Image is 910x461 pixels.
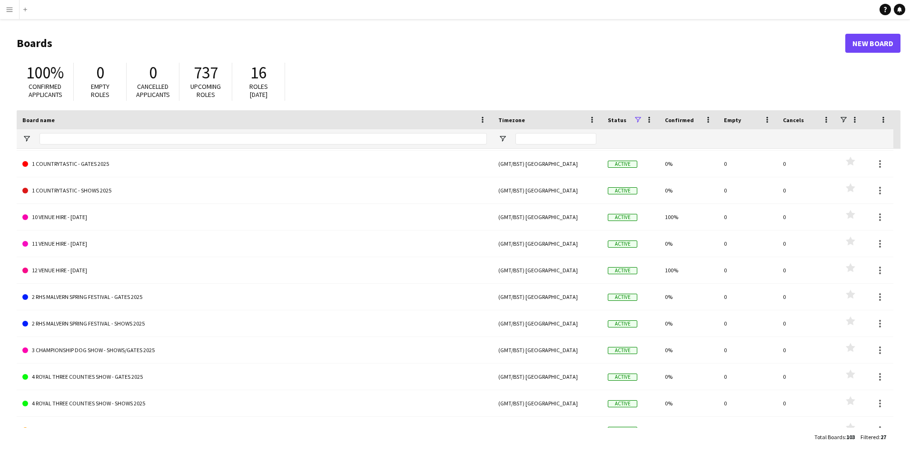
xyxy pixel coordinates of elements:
a: 2 RHS MALVERN SPRING FESTIVAL - GATES 2025 [22,284,487,310]
div: 0 [777,337,836,363]
div: 0 [718,257,777,283]
span: 103 [846,433,855,441]
div: 0 [718,417,777,443]
div: (GMT/BST) [GEOGRAPHIC_DATA] [493,177,602,203]
input: Timezone Filter Input [515,133,596,144]
a: 4 ROYAL THREE COUNTIES SHOW - GATES 2025 [22,364,487,390]
a: 4 ROYAL THREE COUNTIES SHOW - SHOWS 2025 [22,390,487,417]
div: 0 [777,257,836,283]
span: 27 [880,433,886,441]
span: Active [608,374,637,381]
span: Active [608,161,637,168]
span: Empty [724,116,741,124]
div: (GMT/BST) [GEOGRAPHIC_DATA] [493,337,602,363]
div: 0 [718,390,777,416]
a: 12 VENUE HIRE - [DATE] [22,257,487,284]
a: New Board [845,34,900,53]
span: Confirmed [665,116,694,124]
div: : [814,428,855,446]
div: 0% [659,364,718,390]
span: Active [608,400,637,407]
div: 100% [659,257,718,283]
div: (GMT/BST) [GEOGRAPHIC_DATA] [493,230,602,257]
span: Confirmed applicants [29,82,62,99]
div: (GMT/BST) [GEOGRAPHIC_DATA] [493,284,602,310]
div: 0 [777,364,836,390]
span: Board name [22,116,55,124]
span: Active [608,267,637,274]
div: 0% [659,337,718,363]
div: 0 [718,284,777,310]
div: 0% [659,390,718,416]
div: 0 [777,417,836,443]
div: 0% [659,310,718,336]
div: 0 [777,151,836,177]
span: 737 [194,62,218,83]
div: 0% [659,151,718,177]
button: Open Filter Menu [22,134,31,143]
div: 0% [659,230,718,257]
a: 10 VENUE HIRE - [DATE] [22,204,487,230]
div: (GMT/BST) [GEOGRAPHIC_DATA] [493,417,602,443]
a: 1 COUNTRYTASTIC - SHOWS 2025 [22,177,487,204]
div: 0 [718,337,777,363]
div: (GMT/BST) [GEOGRAPHIC_DATA] [493,390,602,416]
span: Empty roles [91,82,109,99]
div: : [861,428,886,446]
span: Active [608,347,637,354]
div: (GMT/BST) [GEOGRAPHIC_DATA] [493,151,602,177]
h1: Boards [17,36,845,50]
span: Active [608,427,637,434]
div: 0 [777,204,836,230]
span: Filtered [861,433,879,441]
div: (GMT/BST) [GEOGRAPHIC_DATA] [493,257,602,283]
div: (GMT/BST) [GEOGRAPHIC_DATA] [493,310,602,336]
div: 0 [718,204,777,230]
div: 100% [659,417,718,443]
span: 0 [149,62,157,83]
a: 3 CHAMPIONSHIP DOG SHOW - SHOWS/GATES 2025 [22,337,487,364]
span: Active [608,320,637,327]
div: 0 [718,177,777,203]
span: 0 [96,62,104,83]
div: 0 [777,310,836,336]
input: Board name Filter Input [40,133,487,144]
div: 0 [777,390,836,416]
div: 0 [718,151,777,177]
div: 100% [659,204,718,230]
span: Total Boards [814,433,845,441]
span: Cancels [783,116,804,124]
a: 5 MALVERN AUTUMN SHOW - GATES 2025 [22,417,487,443]
div: 0 [718,310,777,336]
div: 0 [777,230,836,257]
div: 0% [659,284,718,310]
div: 0 [718,364,777,390]
a: 1 COUNTRYTASTIC - GATES 2025 [22,151,487,177]
span: Status [608,116,626,124]
div: 0 [777,284,836,310]
span: Roles [DATE] [249,82,268,99]
span: Active [608,187,637,194]
div: 0 [777,177,836,203]
span: Active [608,240,637,248]
span: Active [608,294,637,301]
div: (GMT/BST) [GEOGRAPHIC_DATA] [493,364,602,390]
button: Open Filter Menu [498,134,507,143]
span: 100% [26,62,64,83]
a: 2 RHS MALVERN SPRING FESTIVAL - SHOWS 2025 [22,310,487,337]
a: 11 VENUE HIRE - [DATE] [22,230,487,257]
span: Timezone [498,116,525,124]
div: 0 [718,230,777,257]
div: (GMT/BST) [GEOGRAPHIC_DATA] [493,204,602,230]
div: 0% [659,177,718,203]
span: Cancelled applicants [136,82,170,99]
span: 16 [250,62,267,83]
span: Upcoming roles [190,82,221,99]
span: Active [608,214,637,221]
